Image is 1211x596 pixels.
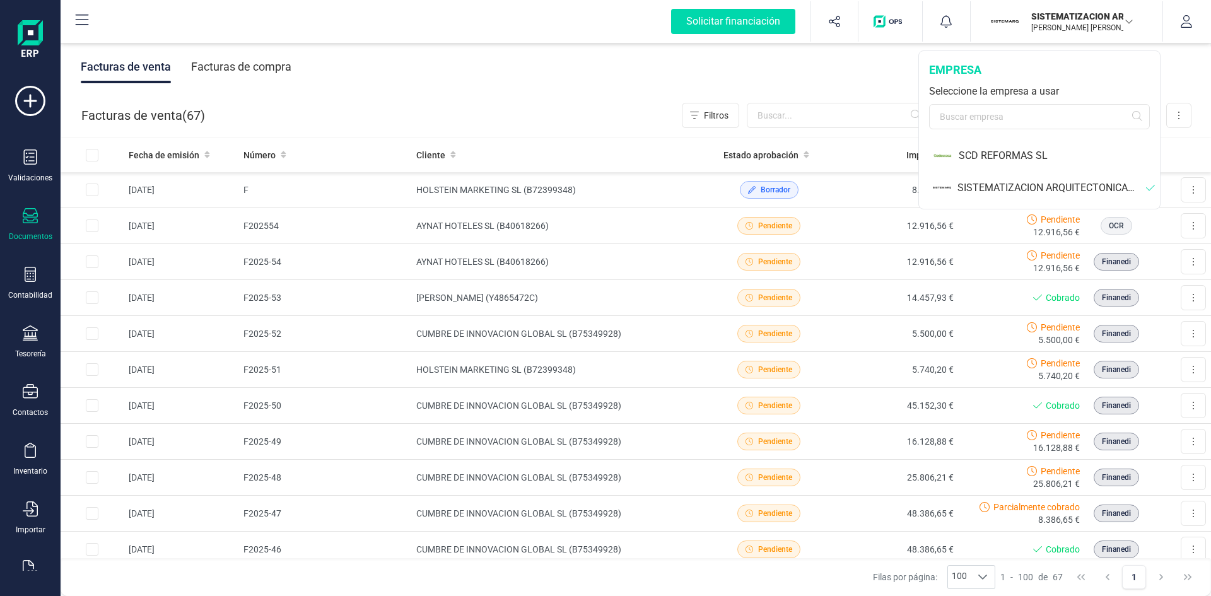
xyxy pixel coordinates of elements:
td: [DATE] [124,316,238,352]
span: Finanedi [1102,400,1131,411]
span: Finanedi [1102,292,1131,303]
span: Pendiente [758,472,792,483]
span: Estado aprobación [723,149,799,161]
td: [DATE] [124,532,238,568]
button: Filtros [682,103,739,128]
span: Pendiente [1041,357,1080,370]
div: Row Selected e13e38e7-22b0-4633-a262-d2f7e652f4fd [86,219,98,232]
span: Fecha de emisión [129,149,199,161]
div: Row Selected 6e638858-d473-4c79-a7a4-d148589ad458 [86,291,98,304]
img: SC [933,144,952,167]
div: Facturas de venta [81,50,171,83]
div: Facturas de compra [191,50,291,83]
div: Validaciones [8,173,52,183]
span: Pendiente [758,436,792,447]
td: CUMBRE DE INNOVACION GLOBAL SL (B75349928) [411,460,706,496]
div: Documentos [9,231,52,242]
div: empresa [929,61,1150,79]
div: Inventario [13,466,47,476]
td: CUMBRE DE INNOVACION GLOBAL SL (B75349928) [411,532,706,568]
img: SI [933,177,951,199]
span: Finanedi [1102,544,1131,555]
span: 1 [1000,571,1005,583]
span: Pendiente [758,400,792,411]
span: Número [243,149,276,161]
td: F2025-49 [238,424,411,460]
span: 12.916,56 € [1033,262,1080,274]
div: Contabilidad [8,290,52,300]
div: SISTEMATIZACION ARQUITECTONICA EN REFORMAS SL [957,180,1146,196]
div: Row Selected 7e8cdea2-f03a-4a9f-b642-173b833a109e [86,363,98,376]
span: Finanedi [1102,508,1131,519]
input: Buscar... [747,103,928,128]
span: Filtros [704,109,728,122]
td: [DATE] [124,496,238,532]
span: Pendiente [758,508,792,519]
span: Pendiente [758,292,792,303]
img: Logo de OPS [874,15,907,28]
button: First Page [1069,565,1093,589]
td: [DATE] [124,172,238,208]
span: Finanedi [1102,364,1131,375]
td: F2025-46 [238,532,411,568]
div: Row Selected 3088ea6a-876f-4b9b-9543-cb821d61b4f5 [86,543,98,556]
button: Solicitar financiación [656,1,810,42]
span: OCR [1109,220,1124,231]
button: Last Page [1176,565,1200,589]
div: Row Selected f8b667ce-e06a-4f28-aa4c-68b956994cba [86,255,98,268]
div: Row Selected 846d11ce-f8e8-4059-9428-994d003f2f9c [86,327,98,340]
td: 25.806,21 € [832,460,959,496]
span: Finanedi [1102,256,1131,267]
td: 14.457,93 € [832,280,959,316]
div: Tesorería [15,349,46,359]
td: 12.916,56 € [832,244,959,280]
td: 8.913,64 € [832,172,959,208]
td: 48.386,65 € [832,532,959,568]
td: 45.152,30 € [832,388,959,424]
div: - [1000,571,1063,583]
p: [PERSON_NAME] [PERSON_NAME] [1031,23,1132,33]
span: Borrador [761,184,790,196]
td: [DATE] [124,244,238,280]
span: 8.386,65 € [1038,513,1080,526]
td: CUMBRE DE INNOVACION GLOBAL SL (B75349928) [411,316,706,352]
span: 67 [187,107,201,124]
span: Cliente [416,149,445,161]
span: Finanedi [1102,436,1131,447]
td: F2025-50 [238,388,411,424]
td: AYNAT HOTELES SL (B40618266) [411,244,706,280]
input: Buscar empresa [929,104,1150,129]
span: Pendiente [758,544,792,555]
span: Pendiente [758,328,792,339]
span: 100 [1018,571,1033,583]
td: 5.500,00 € [832,316,959,352]
span: 5.740,20 € [1038,370,1080,382]
button: Previous Page [1096,565,1120,589]
img: Logo Finanedi [18,20,43,61]
button: SISISTEMATIZACION ARQUITECTONICA EN REFORMAS SL[PERSON_NAME] [PERSON_NAME] [986,1,1147,42]
div: All items unselected [86,149,98,161]
td: [DATE] [124,388,238,424]
span: Pendiente [1041,213,1080,226]
td: AYNAT HOTELES SL (B40618266) [411,208,706,244]
span: Cobrado [1046,399,1080,412]
span: de [1038,571,1048,583]
td: [DATE] [124,352,238,388]
div: Filas por página: [873,565,995,589]
td: 16.128,88 € [832,424,959,460]
td: HOLSTEIN MARKETING SL (B72399348) [411,172,706,208]
span: Pendiente [758,364,792,375]
span: Pendiente [1041,465,1080,477]
td: [PERSON_NAME] (Y4865472C) [411,280,706,316]
span: Pendiente [758,220,792,231]
td: F2025­54 [238,208,411,244]
span: Finanedi [1102,328,1131,339]
p: SISTEMATIZACION ARQUITECTONICA EN REFORMAS SL [1031,10,1132,23]
span: 16.128,88 € [1033,441,1080,454]
div: Row Selected c16d39d0-96c2-4ac2-8382-176ef1308ea4 [86,399,98,412]
div: Row Selected edf07edf-d68c-49bb-9f1e-4024f26ecb0d [86,184,98,196]
td: [DATE] [124,280,238,316]
span: Parcialmente cobrado [993,501,1080,513]
span: 67 [1053,571,1063,583]
div: Row Selected 18921260-bae4-4bd3-8cf1-9ff991ffd7b1 [86,435,98,448]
